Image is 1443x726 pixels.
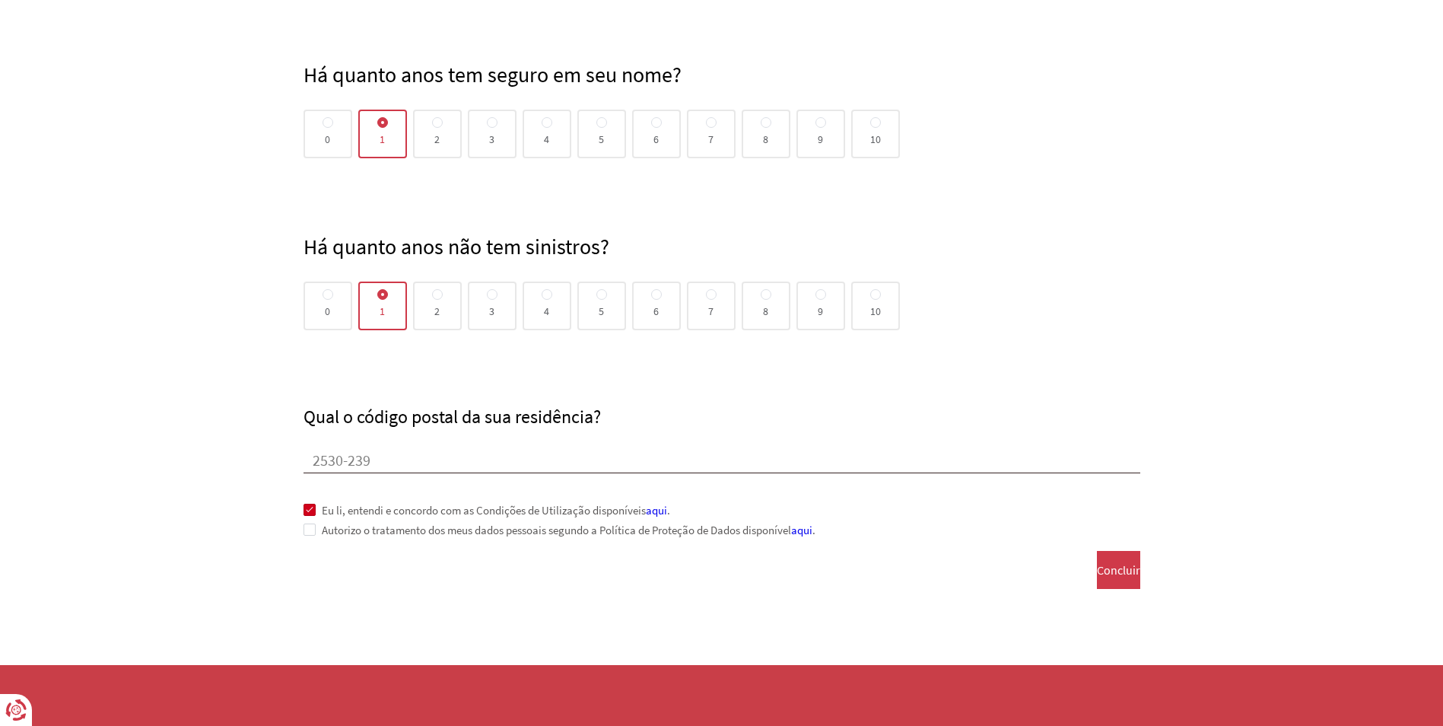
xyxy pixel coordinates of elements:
a: aqui [791,523,812,537]
a: aqui [646,503,667,517]
input: ex. 1200-100 [304,451,1140,473]
span: Autorizo o tratamento dos meus dados pessoais segundo a Política de Proteção de Dados disponível . [316,524,815,537]
span: Concluir [1097,563,1140,577]
button: Concluir [1097,551,1140,589]
span: Eu li, entendi e concordo com as Condições de Utilização disponíveis . [316,504,670,517]
label: Qual o código postal da sua residência? [304,405,601,428]
h4: Há quanto anos tem seguro em seu nome? [304,62,1140,87]
h4: Há quanto anos não tem sinistros? [304,234,1140,259]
